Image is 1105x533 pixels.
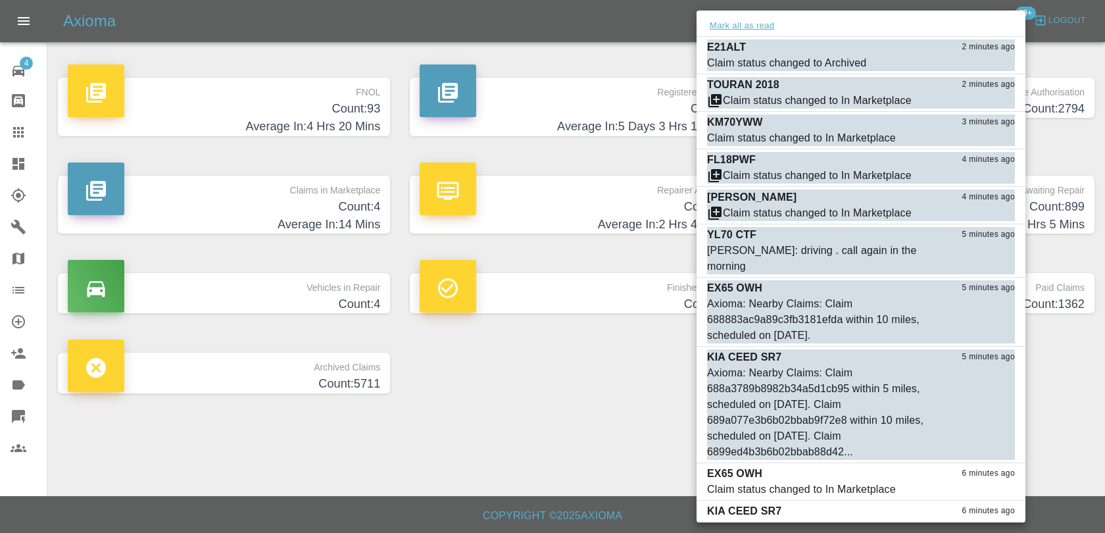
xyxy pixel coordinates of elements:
[962,78,1015,91] span: 2 minutes ago
[962,505,1015,518] span: 6 minutes ago
[707,190,797,205] p: [PERSON_NAME]
[723,168,912,184] div: Claim status changed to In Marketplace
[962,228,1015,241] span: 5 minutes ago
[707,152,756,168] p: FL18PWF
[707,280,762,296] p: EX65 OWH
[962,153,1015,166] span: 4 minutes ago
[707,482,896,497] div: Claim status changed to In Marketplace
[707,466,762,482] p: EX65 OWH
[962,282,1015,295] span: 5 minutes ago
[707,503,781,519] p: KIA CEED SR7
[707,39,746,55] p: E21ALT
[962,467,1015,480] span: 6 minutes ago
[707,18,777,34] button: Mark all as read
[707,349,781,365] p: KIA CEED SR7
[707,243,949,274] div: [PERSON_NAME]: driving . call again in the morning
[962,41,1015,54] span: 2 minutes ago
[707,296,949,343] div: Axioma: Nearby Claims: Claim 688883ac9a89c3fb3181efda within 10 miles, scheduled on [DATE].
[962,191,1015,204] span: 4 minutes ago
[707,130,896,146] div: Claim status changed to In Marketplace
[723,93,912,109] div: Claim status changed to In Marketplace
[962,116,1015,129] span: 3 minutes ago
[723,205,912,221] div: Claim status changed to In Marketplace
[962,351,1015,364] span: 5 minutes ago
[707,114,763,130] p: KM70YWW
[707,227,756,243] p: YL70 CTF
[707,55,866,71] div: Claim status changed to Archived
[707,365,949,460] div: Axioma: Nearby Claims: Claim 688a3789b8982b34a5d1cb95 within 5 miles, scheduled on [DATE]. Claim ...
[707,77,779,93] p: TOURAN 2018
